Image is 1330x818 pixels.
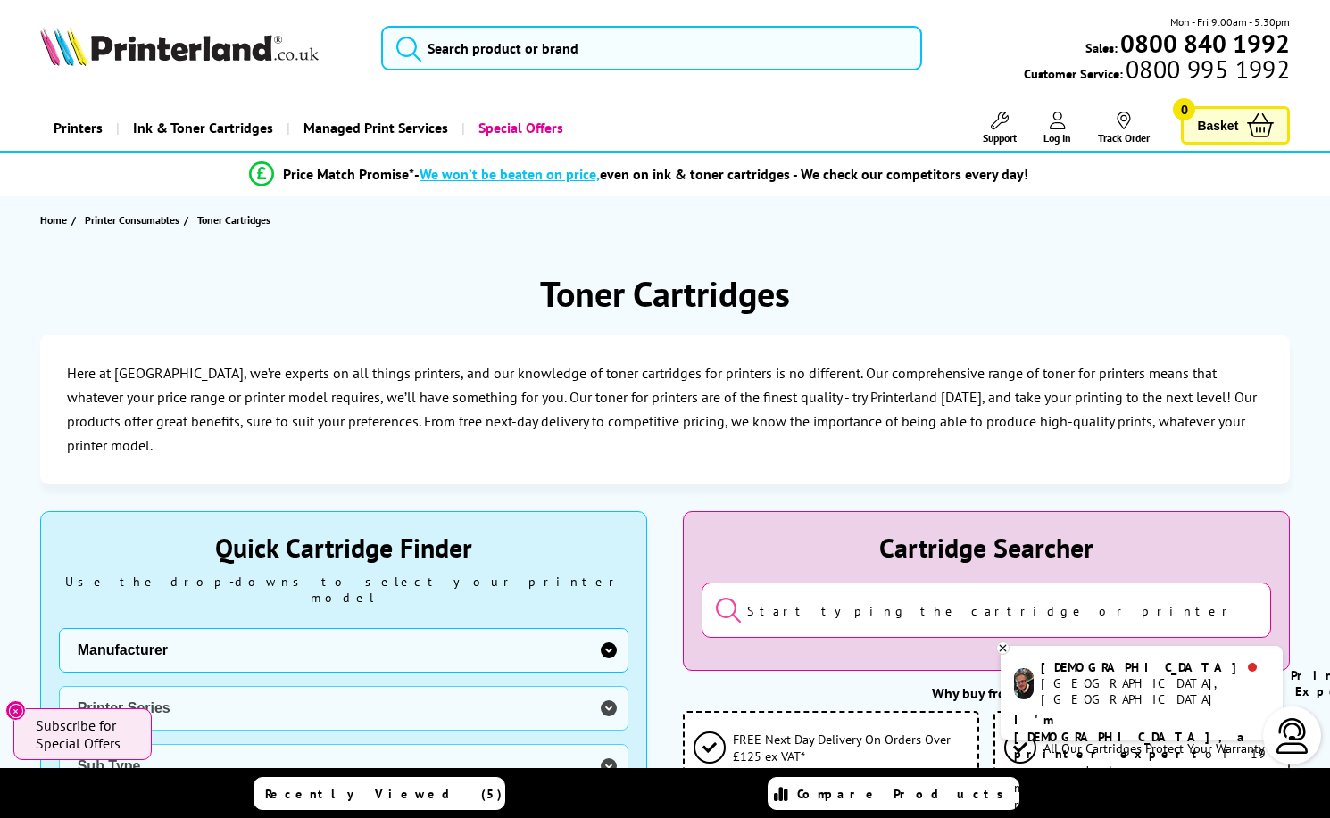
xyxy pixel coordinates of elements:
[133,105,273,151] span: Ink & Toner Cartridges
[381,26,923,70] input: Search product or brand
[1118,35,1290,52] a: 0800 840 1992
[287,105,461,151] a: Managed Print Services
[85,211,179,229] span: Printer Consumables
[1041,659,1268,675] div: [DEMOGRAPHIC_DATA]
[254,777,505,810] a: Recently Viewed (5)
[1014,668,1034,699] img: chris-livechat.png
[40,211,71,229] a: Home
[797,786,1013,802] span: Compare Products
[40,105,116,151] a: Printers
[540,270,790,317] h1: Toner Cartridges
[40,27,359,70] a: Printerland Logo
[702,583,1271,638] input: Start typing the cartridge or printer's name...
[283,165,414,183] span: Price Match Promise*
[1085,39,1118,56] span: Sales:
[768,777,1019,810] a: Compare Products
[85,211,184,229] a: Printer Consumables
[702,530,1271,565] div: Cartridge Searcher
[1181,106,1290,145] a: Basket 0
[983,131,1017,145] span: Support
[1173,98,1195,120] span: 0
[1014,712,1269,814] p: of 19 years! Leave me a message and I'll respond ASAP
[1014,712,1250,762] b: I'm [DEMOGRAPHIC_DATA], a printer expert
[1098,112,1150,145] a: Track Order
[265,786,503,802] span: Recently Viewed (5)
[683,684,1290,702] div: Why buy from us?
[414,165,1028,183] div: - even on ink & toner cartridges - We check our competitors every day!
[983,112,1017,145] a: Support
[9,159,1268,190] li: modal_Promise
[1120,27,1290,60] b: 0800 840 1992
[1275,718,1310,754] img: user-headset-light.svg
[1041,675,1268,707] div: [GEOGRAPHIC_DATA], [GEOGRAPHIC_DATA]
[59,530,628,565] div: Quick Cartridge Finder
[36,716,134,752] span: Subscribe for Special Offers
[1043,112,1071,145] a: Log In
[1043,131,1071,145] span: Log In
[461,105,577,151] a: Special Offers
[5,700,26,721] button: Close
[116,105,287,151] a: Ink & Toner Cartridges
[1170,13,1290,30] span: Mon - Fri 9:00am - 5:30pm
[1024,61,1290,82] span: Customer Service:
[40,27,319,66] img: Printerland Logo
[59,574,628,606] div: Use the drop-downs to select your printer model
[197,213,270,227] span: Toner Cartridges
[67,361,1264,459] p: Here at [GEOGRAPHIC_DATA], we’re experts on all things printers, and our knowledge of toner cartr...
[1123,61,1290,78] span: 0800 995 1992
[733,731,968,764] span: FREE Next Day Delivery On Orders Over £125 ex VAT*
[1197,113,1238,137] span: Basket
[420,165,600,183] span: We won’t be beaten on price,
